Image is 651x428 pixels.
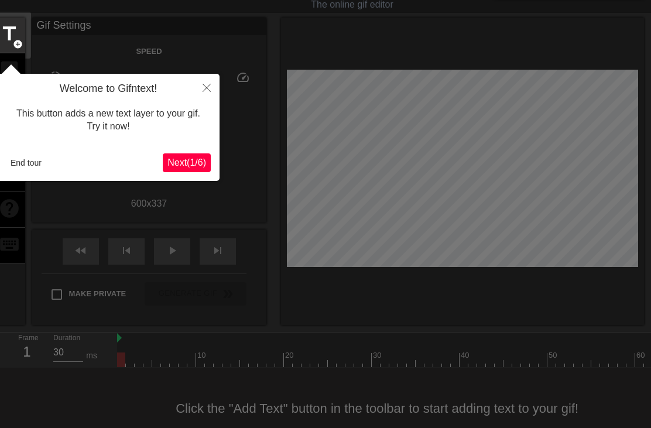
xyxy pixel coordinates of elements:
button: End tour [6,154,46,172]
span: Next ( 1 / 6 ) [167,157,206,167]
h4: Welcome to Gifntext! [6,83,211,95]
button: Next [163,153,211,172]
button: Close [194,74,220,101]
div: This button adds a new text layer to your gif. Try it now! [6,95,211,145]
